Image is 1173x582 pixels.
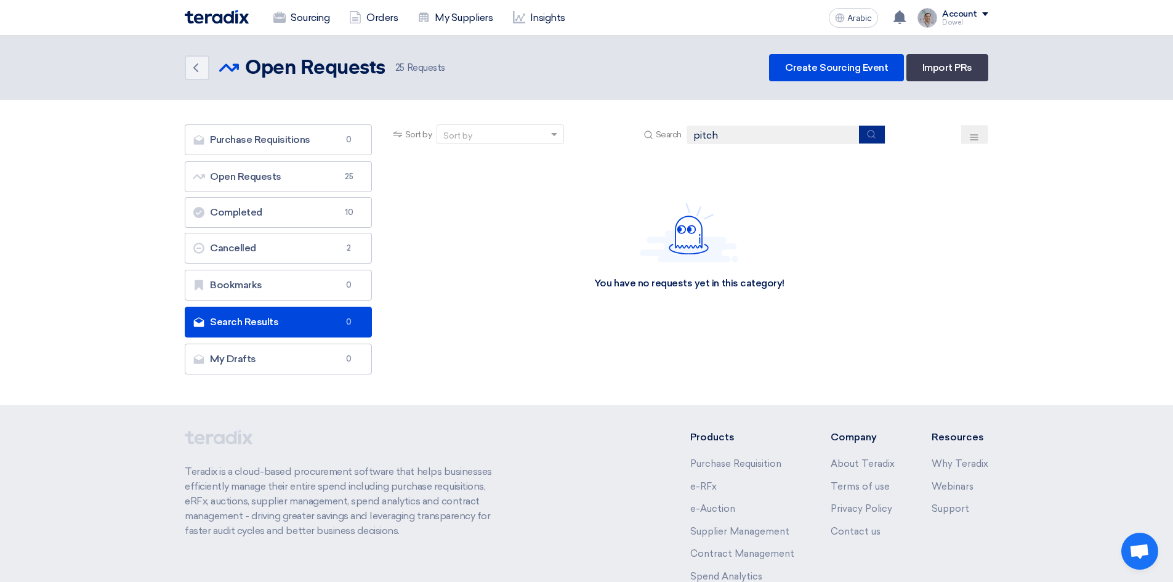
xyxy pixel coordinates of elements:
a: Privacy Policy [831,503,892,514]
a: Supplier Management [690,526,789,537]
font: Completed [210,206,262,218]
font: Orders [366,12,398,23]
font: Open Requests [210,171,281,182]
font: Sourcing [291,12,329,23]
font: 0 [346,317,352,326]
font: Insights [530,12,565,23]
font: Teradix is ​​a cloud-based procurement software that helps businesses efficiently manage their en... [185,466,492,536]
font: Products [690,431,735,443]
font: 25 [345,172,353,181]
a: Support [932,503,969,514]
img: Teradix logo [185,10,249,24]
font: Company [831,431,877,443]
font: Bookmarks [210,279,262,291]
font: Import PRs [922,62,972,73]
a: Bookmarks0 [185,270,372,301]
font: Account [942,9,977,19]
a: Terms of use [831,481,890,492]
font: My Drafts [210,353,256,365]
font: Cancelled [210,242,256,254]
a: Contract Management [690,548,794,559]
a: Purchase Requisitions0 [185,124,372,155]
a: About Teradix [831,458,895,469]
button: Arabic [829,8,878,28]
img: IMG_1753965247717.jpg [917,8,937,28]
a: Sourcing [264,4,339,31]
font: 0 [346,280,352,289]
img: Hello [640,203,738,262]
font: Search [656,129,682,140]
a: Contact us [831,526,881,537]
div: Open chat [1121,533,1158,570]
font: Requests [407,62,445,73]
a: Orders [339,4,408,31]
a: Open Requests25 [185,161,372,192]
a: Import PRs [906,54,988,81]
font: Search Results [210,316,278,328]
font: Open Requests [245,59,385,78]
a: Search Results0 [185,307,372,337]
font: 25 [395,62,405,73]
input: Search by title or reference number [687,126,859,144]
font: Dowel [942,18,963,26]
a: Spend Analytics [690,571,762,582]
font: 10 [345,208,353,217]
a: e-Auction [690,503,735,514]
font: Purchase Requisitions [210,134,310,145]
font: Sort by [443,131,472,141]
a: Why Teradix [932,458,988,469]
font: Resources [932,431,984,443]
a: Cancelled2 [185,233,372,264]
font: Arabic [847,13,872,23]
font: 0 [346,135,352,144]
a: Completed10 [185,197,372,228]
font: Create Sourcing Event [785,62,888,73]
a: Webinars [932,481,973,492]
font: My Suppliers [435,12,493,23]
a: My Drafts0 [185,344,372,374]
a: Purchase Requisition [690,458,781,469]
font: Sort by [405,129,432,140]
a: My Suppliers [408,4,502,31]
font: You have no requests yet in this category! [594,277,784,289]
font: 0 [346,354,352,363]
a: Insights [503,4,575,31]
a: e-RFx [690,481,717,492]
font: 2 [347,243,351,253]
